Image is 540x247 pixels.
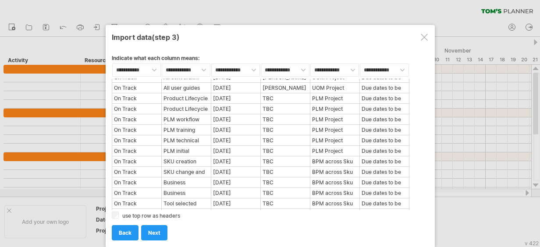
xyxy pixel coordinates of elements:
div: Due dates to be review and agreed with CDO [360,104,409,113]
div: [DATE] [212,146,260,155]
div: TBC [261,115,309,124]
div: Due dates to be review and agreed with CDO [360,146,409,155]
div: Business playbacks complete for SKU change and retirement designs [162,188,210,198]
div: TBC [261,209,309,219]
div: [DATE] [212,83,260,92]
div: TBC [261,167,309,176]
div: SKU change and SKU retirement workflows designed [162,167,210,176]
div: UOM Project [311,83,359,92]
div: BPM across Sku Workflows [311,209,359,219]
div: On Track [113,188,161,198]
div: Due dates to be review and agreed with CDO [360,115,409,124]
div: [DATE] [212,157,260,166]
div: [DATE] [212,115,260,124]
div: On Track [113,199,161,208]
div: Due dates to be review and agreed with CDO [360,178,409,187]
div: On Track [113,178,161,187]
label: use top row as headers [122,212,180,219]
div: Due dates to be review and agreed with CDO [360,157,409,166]
div: All user guides documented and communicated: a) How do I build my SKU? B) How do I enter /change ... [162,209,210,219]
div: BPM across Sku Workflows [311,157,359,166]
div: PLM Project [311,94,359,103]
div: PLM Project [311,125,359,134]
div: [DATE] [212,104,260,113]
div: BPM across Sku Workflows [311,199,359,208]
div: TBC [261,157,309,166]
div: TBC [261,136,309,145]
div: BPM across Sku Workflows [311,188,359,198]
span: next [148,229,160,236]
div: Import data [112,29,429,45]
div: [PERSON_NAME] [261,83,309,92]
div: PLM training guides available for use [162,125,210,134]
div: [DATE] [212,209,260,219]
div: PLM initial capability launch [162,146,210,155]
div: TBC [261,104,309,113]
a: back [112,225,139,240]
div: Due dates to be review and agreed with CDO [360,94,409,103]
div: Indicate what each column means: [112,55,429,63]
div: Product Lifecycle stages agreed across business functions [162,104,210,113]
div: Tool selected [162,199,210,208]
div: Due dates to be review and agreed with CDO [360,199,409,208]
div: PLM Project [311,104,359,113]
div: On Track [113,115,161,124]
div: Due dates to be review and agreed with CDO [360,188,409,198]
div: On Track [113,125,161,134]
div: PLM technical solution tested [162,136,210,145]
div: Due dates to be review and agreed with CDO [360,167,409,176]
div: Due dates to be review and agreed with CDO [360,83,409,92]
div: Due dates to be review and agreed with CDO [360,136,409,145]
div: TBC [261,146,309,155]
div: [DATE] [212,94,260,103]
div: [DATE] [212,199,260,208]
div: On Track [113,209,161,219]
div: [DATE] [212,188,260,198]
div: PLM Project [311,136,359,145]
div: [DATE] [212,136,260,145]
div: TBC [261,178,309,187]
div: TBC [261,188,309,198]
div: [DATE] [212,125,260,134]
div: On Track [113,167,161,176]
div: Due dates to be review and agreed with CDO [360,125,409,134]
div: PLM workflow (SKU and CoFormulant) mapped [162,115,210,124]
div: On Track [113,157,161,166]
div: On Track [113,94,161,103]
div: BPM across Sku Workflows [311,178,359,187]
div: Product Lifecycle stages identified and defined [162,94,210,103]
div: [DATE] [212,167,260,176]
div: TBC [261,199,309,208]
div: BPM across Sku Workflows [311,167,359,176]
a: next [141,225,167,240]
span: back [119,229,131,236]
div: On Track [113,136,161,145]
div: TBC [261,94,309,103]
div: PLM Project [311,146,359,155]
div: PLM Project [311,115,359,124]
div: TBC [261,125,309,134]
div: Business playbacks complete for SKU creation workflow [162,178,210,187]
div: [DATE] [212,178,260,187]
span: (step 3) [152,33,180,42]
div: On Track [113,83,161,92]
div: Due dates to be review and agreed with CDO [360,209,409,219]
div: On Track [113,146,161,155]
div: All user guides documented and communicated: a) How do I determine my UOM B) How do I enter /chan... [162,83,210,92]
div: SKU creation workflow in the new tool [162,157,210,166]
div: On Track [113,104,161,113]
